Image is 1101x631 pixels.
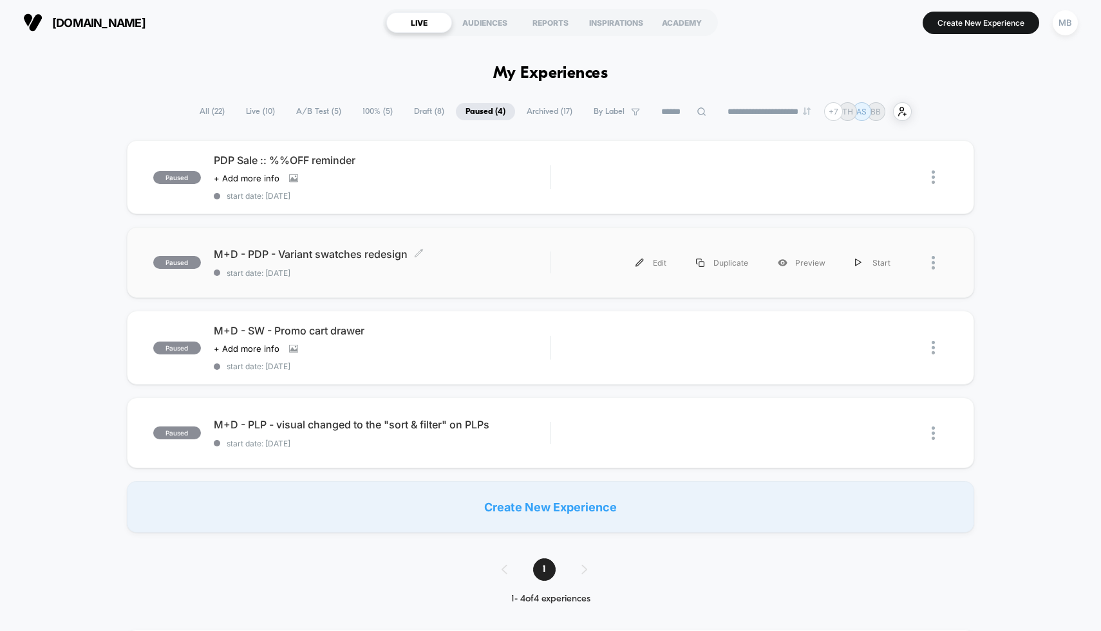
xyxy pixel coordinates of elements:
[932,426,935,440] img: close
[932,341,935,354] img: close
[127,481,975,533] div: Create New Experience
[153,256,201,269] span: paused
[19,12,149,33] button: [DOMAIN_NAME]
[517,103,582,120] span: Archived ( 17 )
[386,12,452,33] div: LIVE
[635,259,644,267] img: menu
[214,439,550,448] span: start date: [DATE]
[856,107,867,116] p: AS
[696,259,704,267] img: menu
[489,594,613,605] div: 1 - 4 of 4 experiences
[870,107,881,116] p: BB
[763,248,840,277] div: Preview
[153,171,201,184] span: paused
[353,103,402,120] span: 100% ( 5 )
[236,103,285,120] span: Live ( 10 )
[214,248,550,261] span: M+D - PDP - Variant swatches redesign
[583,12,649,33] div: INSPIRATIONS
[824,102,843,121] div: + 7
[649,12,715,33] div: ACADEMY
[855,259,861,267] img: menu
[518,12,583,33] div: REPORTS
[932,256,935,270] img: close
[621,248,681,277] div: Edit
[803,107,811,115] img: end
[153,342,201,354] span: paused
[533,558,556,581] span: 1
[190,103,234,120] span: All ( 22 )
[493,64,608,83] h1: My Experiences
[287,103,351,120] span: A/B Test ( 5 )
[214,324,550,337] span: M+D - SW - Promo cart drawer
[52,16,146,30] span: [DOMAIN_NAME]
[214,343,279,354] span: + Add more info
[932,170,935,184] img: close
[214,361,550,371] span: start date: [DATE]
[681,248,763,277] div: Duplicate
[842,107,853,116] p: TH
[452,12,518,33] div: AUDIENCES
[840,248,905,277] div: Start
[1049,10,1082,36] button: MB
[214,154,550,167] span: PDP Sale :: %%OFF reminder
[1053,10,1078,35] div: MB
[594,107,625,116] span: By Label
[214,268,550,278] span: start date: [DATE]
[923,12,1039,34] button: Create New Experience
[23,13,42,32] img: Visually logo
[214,191,550,201] span: start date: [DATE]
[153,426,201,439] span: paused
[456,103,515,120] span: Paused ( 4 )
[214,418,550,431] span: M+D - PLP - visual changed to the "sort & filter" on PLPs
[404,103,454,120] span: Draft ( 8 )
[214,173,279,183] span: + Add more info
